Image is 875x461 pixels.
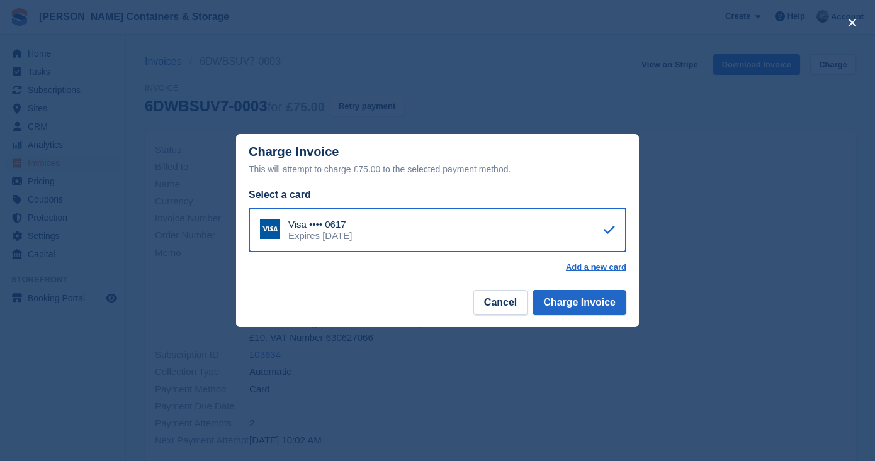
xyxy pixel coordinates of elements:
[533,290,626,315] button: Charge Invoice
[566,262,626,272] a: Add a new card
[288,219,352,230] div: Visa •••• 0617
[249,162,626,177] div: This will attempt to charge £75.00 to the selected payment method.
[249,187,626,203] div: Select a card
[249,145,626,177] div: Charge Invoice
[842,13,862,33] button: close
[260,219,280,239] img: Visa Logo
[288,230,352,242] div: Expires [DATE]
[473,290,528,315] button: Cancel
